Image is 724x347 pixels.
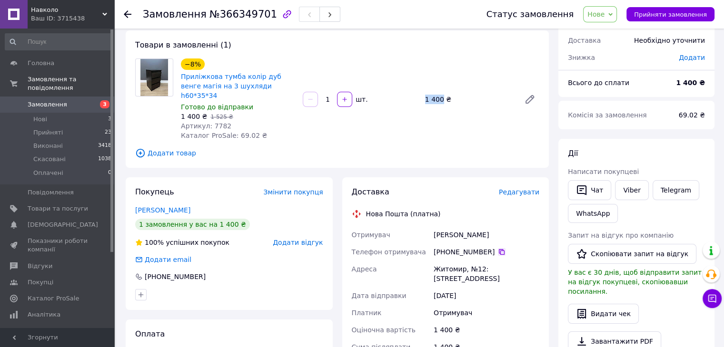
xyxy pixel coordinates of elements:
[352,187,389,196] span: Доставка
[353,95,368,104] div: шт.
[634,11,707,18] span: Прийняти замовлення
[181,103,253,111] span: Готово до відправки
[352,292,407,299] span: Дата відправки
[28,294,79,303] span: Каталог ProSale
[703,289,722,308] button: Чат з покупцем
[568,231,674,239] span: Запит на відгук про компанію
[124,10,131,19] div: Повернутися назад
[628,30,711,51] div: Необхідно уточнити
[28,221,98,229] span: [DEMOGRAPHIC_DATA]
[33,115,47,124] span: Нові
[615,180,648,200] a: Viber
[33,142,63,150] span: Виконані
[273,239,323,246] span: Додати відгук
[98,142,111,150] span: 3418
[568,149,578,158] span: Дії
[135,148,539,158] span: Додати товар
[108,115,111,124] span: 3
[28,75,114,92] span: Замовлення та повідомлення
[135,187,174,196] span: Покупець
[421,93,516,106] div: 1 400 ₴
[210,114,233,120] span: 1 525 ₴
[499,188,539,196] span: Редагувати
[568,244,696,264] button: Скопіювати запит на відгук
[135,206,190,214] a: [PERSON_NAME]
[587,10,605,18] span: Нове
[5,33,112,50] input: Пошук
[568,168,639,175] span: Написати покупцеві
[181,132,267,139] span: Каталог ProSale: 69.02 ₴
[520,90,539,109] a: Редагувати
[568,54,595,61] span: Знижка
[108,169,111,177] span: 0
[28,278,53,287] span: Покупці
[432,321,541,338] div: 1 400 ₴
[181,58,205,70] div: −8%
[28,204,88,213] span: Товари та послуги
[568,204,618,223] a: WhatsApp
[28,310,60,319] span: Аналітика
[568,180,611,200] button: Чат
[432,304,541,321] div: Отримувач
[135,329,165,338] span: Оплата
[28,237,88,254] span: Показники роботи компанії
[264,188,323,196] span: Змінити покупця
[432,226,541,243] div: [PERSON_NAME]
[209,9,277,20] span: №366349701
[135,40,231,49] span: Товари в замовленні (1)
[432,260,541,287] div: Житомир, №12: [STREET_ADDRESS]
[352,231,390,239] span: Отримувач
[28,100,67,109] span: Замовлення
[144,255,192,264] div: Додати email
[135,219,250,230] div: 1 замовлення у вас на 1 400 ₴
[679,111,705,119] span: 69.02 ₴
[676,79,705,87] b: 1 400 ₴
[135,238,229,247] div: успішних покупок
[364,209,443,219] div: Нова Пошта (платна)
[181,113,207,120] span: 1 400 ₴
[679,54,705,61] span: Додати
[568,269,702,295] span: У вас є 30 днів, щоб відправити запит на відгук покупцеві, скопіювавши посилання.
[145,239,164,246] span: 100%
[352,326,416,334] span: Оціночна вартість
[33,155,66,164] span: Скасовані
[140,59,169,96] img: Приліжкова тумба колір дуб венге магія на 3 шухляди h60*35*34
[28,188,74,197] span: Повідомлення
[181,122,231,130] span: Артикул: 7782
[134,255,192,264] div: Додати email
[28,262,52,270] span: Відгуки
[432,287,541,304] div: [DATE]
[434,247,539,257] div: [PHONE_NUMBER]
[626,7,714,21] button: Прийняти замовлення
[568,304,639,324] button: Видати чек
[352,265,377,273] span: Адреса
[352,248,426,256] span: Телефон отримувача
[568,111,647,119] span: Комісія за замовлення
[144,272,207,281] div: [PHONE_NUMBER]
[653,180,699,200] a: Telegram
[568,79,629,87] span: Всього до сплати
[98,155,111,164] span: 1038
[181,73,281,99] a: Приліжкова тумба колір дуб венге магія на 3 шухляди h60*35*34
[31,6,102,14] span: Навколо
[33,169,63,177] span: Оплачені
[352,309,382,317] span: Платник
[28,327,88,344] span: Інструменти веб-майстра та SEO
[486,10,574,19] div: Статус замовлення
[100,100,109,108] span: 3
[568,37,601,44] span: Доставка
[33,128,63,137] span: Прийняті
[143,9,207,20] span: Замовлення
[105,128,111,137] span: 23
[31,14,114,23] div: Ваш ID: 3715438
[28,59,54,67] span: Головна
